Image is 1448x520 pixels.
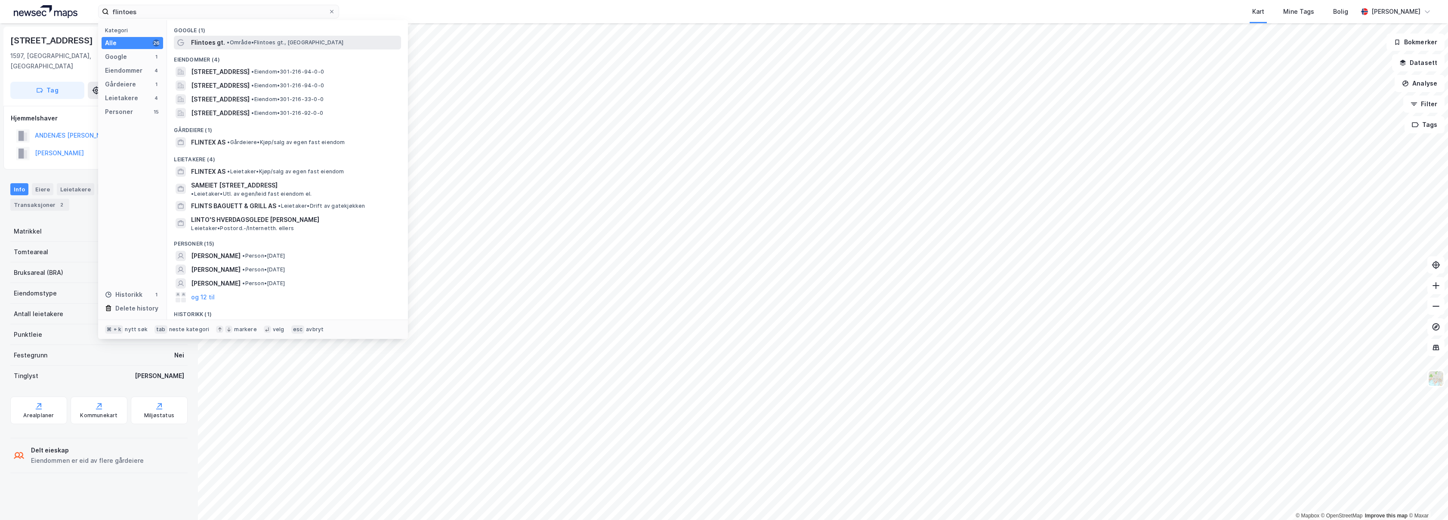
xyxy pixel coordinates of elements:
[153,40,160,46] div: 26
[251,68,254,75] span: •
[125,326,148,333] div: nytt søk
[191,278,241,289] span: [PERSON_NAME]
[1371,6,1420,17] div: [PERSON_NAME]
[153,67,160,74] div: 4
[14,309,63,319] div: Antall leietakere
[242,252,245,259] span: •
[105,325,123,334] div: ⌘ + k
[191,80,250,91] span: [STREET_ADDRESS]
[291,325,305,334] div: esc
[191,191,312,197] span: Leietaker • Utl. av egen/leid fast eiendom el.
[10,199,69,211] div: Transaksjoner
[153,53,160,60] div: 1
[242,252,285,259] span: Person • [DATE]
[242,280,245,286] span: •
[191,67,250,77] span: [STREET_ADDRESS]
[1405,116,1445,133] button: Tags
[14,226,42,237] div: Matrikkel
[191,292,215,302] button: og 12 til
[251,96,254,102] span: •
[14,5,77,18] img: logo.a4113a55bc3d86da70a041830d287a7e.svg
[98,183,130,195] div: Datasett
[1296,513,1319,519] a: Mapbox
[251,110,323,117] span: Eiendom • 301-216-92-0-0
[57,200,66,209] div: 2
[167,234,408,249] div: Personer (15)
[191,191,194,197] span: •
[57,183,94,195] div: Leietakere
[167,304,408,320] div: Historikk (1)
[80,412,117,419] div: Kommunekart
[167,120,408,135] div: Gårdeiere (1)
[242,266,285,273] span: Person • [DATE]
[153,291,160,298] div: 1
[242,266,245,273] span: •
[227,39,343,46] span: Område • Flintoes gt., [GEOGRAPHIC_DATA]
[135,371,184,381] div: [PERSON_NAME]
[251,68,324,75] span: Eiendom • 301-216-94-0-0
[153,95,160,102] div: 4
[167,20,408,36] div: Google (1)
[251,82,324,89] span: Eiendom • 301-216-94-0-0
[1405,479,1448,520] iframe: Chat Widget
[169,326,210,333] div: neste kategori
[109,5,328,18] input: Søk på adresse, matrikkel, gårdeiere, leietakere eller personer
[105,79,136,89] div: Gårdeiere
[14,247,48,257] div: Tomteareal
[14,288,57,298] div: Eiendomstype
[1386,34,1445,51] button: Bokmerker
[1395,75,1445,92] button: Analyse
[144,412,174,419] div: Miljøstatus
[31,445,144,455] div: Delt eieskap
[191,180,278,191] span: SAMEIET [STREET_ADDRESS]
[1283,6,1314,17] div: Mine Tags
[153,81,160,88] div: 1
[105,52,127,62] div: Google
[105,107,133,117] div: Personer
[1428,370,1444,387] img: Z
[14,371,38,381] div: Tinglyst
[191,137,225,148] span: FLINTEX AS
[10,82,84,99] button: Tag
[191,215,398,225] span: LINTO'S HVERDAGSGLEDE [PERSON_NAME]
[227,139,345,146] span: Gårdeiere • Kjøp/salg av egen fast eiendom
[227,39,229,46] span: •
[227,168,230,175] span: •
[105,65,142,76] div: Eiendommer
[1403,95,1445,113] button: Filter
[105,38,117,48] div: Alle
[14,350,47,360] div: Festegrunn
[191,225,294,232] span: Leietaker • Postord.-/Internetth. ellers
[153,108,160,115] div: 15
[278,203,365,209] span: Leietaker • Drift av gatekjøkken
[191,201,276,211] span: FLINTS BAGUETT & GRILL AS
[31,455,144,466] div: Eiendommen er eid av flere gårdeiere
[1365,513,1408,519] a: Improve this map
[11,113,187,123] div: Hjemmelshaver
[242,280,285,287] span: Person • [DATE]
[251,82,254,89] span: •
[10,51,151,71] div: 1597, [GEOGRAPHIC_DATA], [GEOGRAPHIC_DATA]
[227,168,344,175] span: Leietaker • Kjøp/salg av egen fast eiendom
[1333,6,1348,17] div: Bolig
[167,49,408,65] div: Eiendommer (4)
[23,412,54,419] div: Arealplaner
[191,37,225,48] span: Flintoes gt.
[32,183,53,195] div: Eiere
[191,108,250,118] span: [STREET_ADDRESS]
[278,203,281,209] span: •
[251,96,324,103] span: Eiendom • 301-216-33-0-0
[14,268,63,278] div: Bruksareal (BRA)
[234,326,256,333] div: markere
[1321,513,1363,519] a: OpenStreetMap
[191,251,241,261] span: [PERSON_NAME]
[167,149,408,165] div: Leietakere (4)
[306,326,324,333] div: avbryt
[105,27,163,34] div: Kategori
[10,34,95,47] div: [STREET_ADDRESS]
[273,326,284,333] div: velg
[191,265,241,275] span: [PERSON_NAME]
[227,139,230,145] span: •
[174,350,184,360] div: Nei
[105,93,138,103] div: Leietakere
